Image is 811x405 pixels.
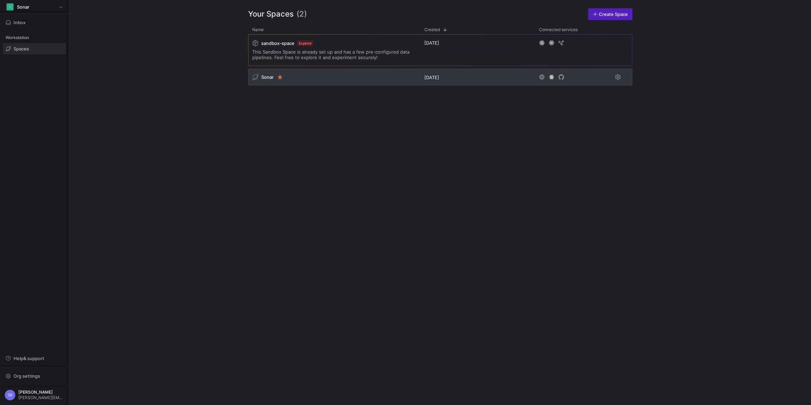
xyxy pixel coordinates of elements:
span: Org settings [13,373,40,379]
span: Spaces [13,46,29,51]
div: S [7,3,13,10]
span: Sonar [17,4,29,10]
div: Press SPACE to select this row. [248,69,632,88]
span: Sonar [261,74,274,80]
span: [DATE] [424,40,439,46]
a: Org settings [3,374,66,379]
span: Your Spaces [248,8,294,20]
span: This Sandbox Space is already set up and has a few pre-configured data pipelines. Feel free to ex... [252,49,416,60]
button: Help& support [3,352,66,364]
span: Created [424,27,440,32]
span: [DATE] [424,75,439,80]
button: Inbox [3,17,66,28]
div: Workstation [3,32,66,43]
a: Spaces [3,43,66,55]
button: Org settings [3,370,66,382]
span: [PERSON_NAME][EMAIL_ADDRESS][DOMAIN_NAME] [18,395,64,400]
span: Connected services [539,27,578,32]
span: (2) [296,8,307,20]
span: Inbox [13,20,26,25]
a: Create Space [588,8,632,20]
span: Expired [297,40,313,46]
button: SB[PERSON_NAME][PERSON_NAME][EMAIL_ADDRESS][DOMAIN_NAME] [3,388,66,402]
span: Name [252,27,264,32]
span: Create Space [599,11,628,17]
div: SB [4,389,16,401]
span: sandbox-space [261,40,294,46]
span: Help & support [13,356,44,361]
div: Press SPACE to select this row. [248,34,632,69]
span: [PERSON_NAME] [18,390,64,395]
